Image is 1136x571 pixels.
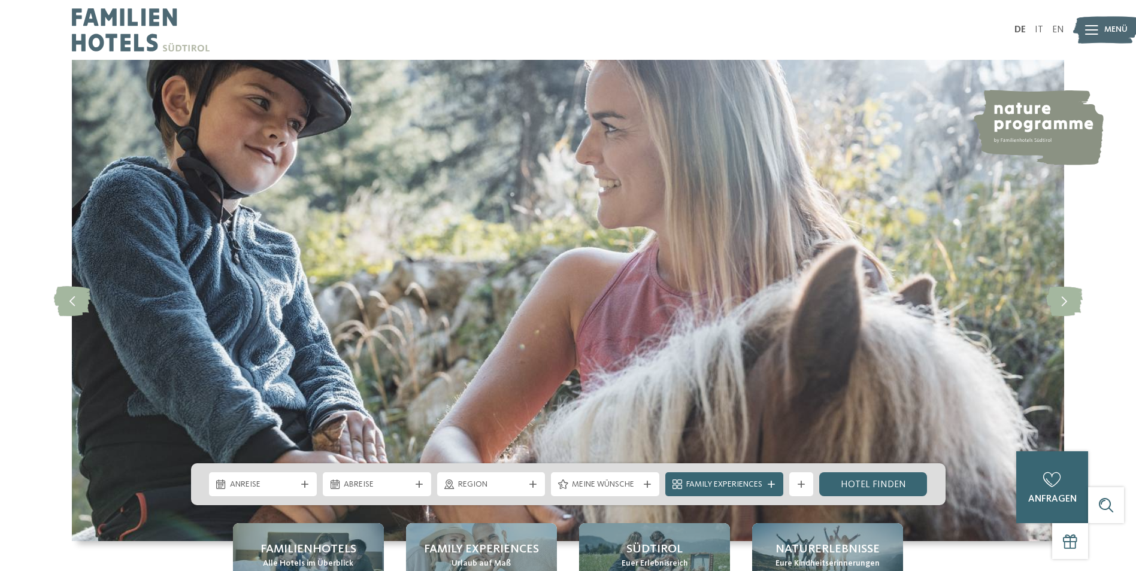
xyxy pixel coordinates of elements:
[1016,451,1088,523] a: anfragen
[1104,24,1128,36] span: Menü
[972,90,1104,165] img: nature programme by Familienhotels Südtirol
[1014,25,1026,35] a: DE
[344,479,410,491] span: Abreise
[458,479,525,491] span: Region
[572,479,638,491] span: Meine Wünsche
[626,541,683,558] span: Südtirol
[1035,25,1043,35] a: IT
[72,60,1064,541] img: Familienhotels Südtirol: The happy family places
[424,541,539,558] span: Family Experiences
[819,472,928,496] a: Hotel finden
[263,558,353,570] span: Alle Hotels im Überblick
[775,541,880,558] span: Naturerlebnisse
[1028,494,1077,504] span: anfragen
[622,558,688,570] span: Euer Erlebnisreich
[1052,25,1064,35] a: EN
[686,479,762,491] span: Family Experiences
[775,558,880,570] span: Eure Kindheitserinnerungen
[452,558,511,570] span: Urlaub auf Maß
[230,479,296,491] span: Anreise
[260,541,356,558] span: Familienhotels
